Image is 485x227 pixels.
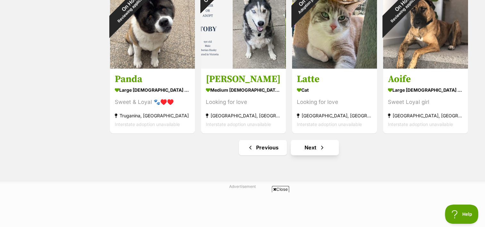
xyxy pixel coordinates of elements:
div: large [DEMOGRAPHIC_DATA] Dog [388,85,463,95]
a: Latte Cat Looking for love [GEOGRAPHIC_DATA], [GEOGRAPHIC_DATA] Interstate adoption unavailable f... [292,68,377,133]
span: Interstate adoption unavailable [388,122,453,127]
div: [GEOGRAPHIC_DATA], [GEOGRAPHIC_DATA] [206,111,281,120]
div: Sweet Loyal girl [388,98,463,106]
div: Sweet & Loyal 🐾♥️♥️ [115,98,190,106]
h3: Aoife [388,73,463,85]
div: large [DEMOGRAPHIC_DATA] Dog [115,85,190,95]
div: Looking for love [206,98,281,106]
div: Looking for love [297,98,372,106]
div: Cat [297,85,372,95]
a: On HoldReviewing applications [383,63,468,70]
iframe: Help Scout Beacon - Open [445,205,479,224]
h3: Latte [297,73,372,85]
a: Panda large [DEMOGRAPHIC_DATA] Dog Sweet & Loyal 🐾♥️♥️ Truganina, [GEOGRAPHIC_DATA] Interstate ad... [110,68,195,133]
div: [GEOGRAPHIC_DATA], [GEOGRAPHIC_DATA] [388,111,463,120]
iframe: Advertisement [126,195,359,224]
div: Truganina, [GEOGRAPHIC_DATA] [115,111,190,120]
a: Next page [291,140,339,155]
a: Aoife large [DEMOGRAPHIC_DATA] Dog Sweet Loyal girl [GEOGRAPHIC_DATA], [GEOGRAPHIC_DATA] Intersta... [383,68,468,133]
div: [GEOGRAPHIC_DATA], [GEOGRAPHIC_DATA] [297,111,372,120]
a: On HoldAdoption pending [292,63,377,70]
span: Interstate adoption unavailable [297,122,362,127]
span: Interstate adoption unavailable [115,122,180,127]
a: Previous page [239,140,287,155]
a: [PERSON_NAME] medium [DEMOGRAPHIC_DATA] Dog Looking for love [GEOGRAPHIC_DATA], [GEOGRAPHIC_DATA]... [201,68,286,133]
h3: Panda [115,73,190,85]
a: On HoldReviewing applications [110,63,195,70]
span: Interstate adoption unavailable [206,122,271,127]
a: On Hold [201,63,286,70]
h3: [PERSON_NAME] [206,73,281,85]
span: Close [272,186,289,192]
div: medium [DEMOGRAPHIC_DATA] Dog [206,85,281,95]
nav: Pagination [109,140,469,155]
